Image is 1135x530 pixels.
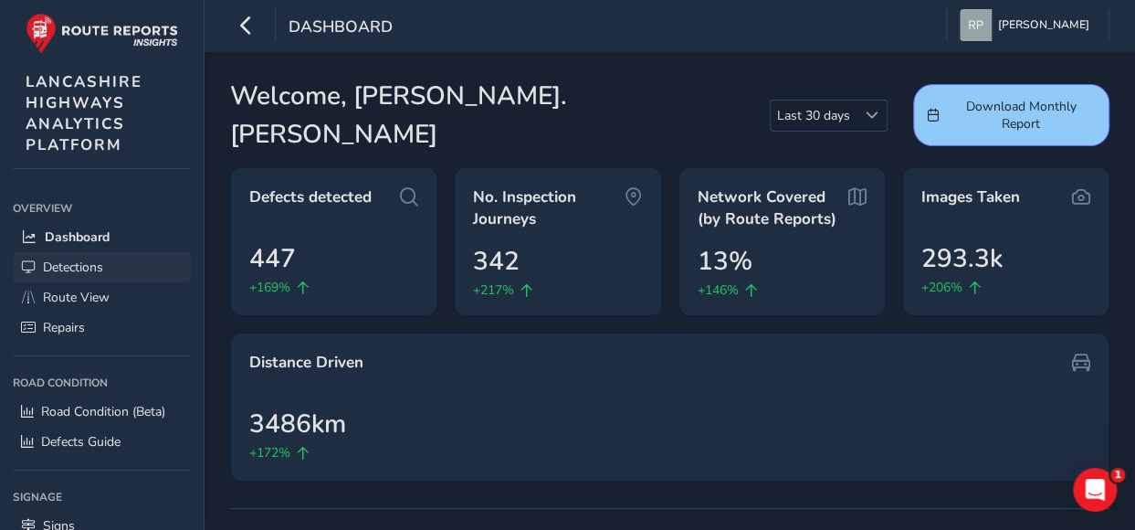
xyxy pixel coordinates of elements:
[249,239,296,278] span: 447
[960,9,1096,41] button: [PERSON_NAME]
[921,186,1020,208] span: Images Taken
[13,397,191,427] a: Road Condition (Beta)
[230,77,770,154] span: Welcome, [PERSON_NAME].[PERSON_NAME]
[473,186,624,229] span: No. Inspection Journeys
[13,369,191,397] div: Road Condition
[289,16,393,41] span: Dashboard
[43,319,85,336] span: Repairs
[45,228,110,246] span: Dashboard
[43,289,110,306] span: Route View
[473,281,514,300] span: +217%
[13,252,191,282] a: Detections
[13,427,191,457] a: Defects Guide
[473,242,520,281] span: 342
[946,98,1096,132] span: Download Monthly Report
[41,403,165,420] span: Road Condition (Beta)
[26,13,178,54] img: rr logo
[249,186,372,208] span: Defects detected
[249,405,346,443] span: 3486km
[26,71,142,155] span: LANCASHIRE HIGHWAYS ANALYTICS PLATFORM
[1110,468,1125,482] span: 1
[249,443,290,462] span: +172%
[13,222,191,252] a: Dashboard
[13,483,191,511] div: Signage
[698,186,848,229] span: Network Covered (by Route Reports)
[249,352,363,374] span: Distance Driven
[13,195,191,222] div: Overview
[13,282,191,313] a: Route View
[698,281,739,300] span: +146%
[913,84,1109,146] button: Download Monthly Report
[921,239,1003,278] span: 293.3k
[998,9,1089,41] span: [PERSON_NAME]
[698,242,752,281] span: 13%
[41,433,121,450] span: Defects Guide
[43,259,103,276] span: Detections
[249,278,290,297] span: +169%
[960,9,992,41] img: diamond-layout
[921,278,962,297] span: +206%
[13,313,191,343] a: Repairs
[1073,468,1117,512] iframe: Intercom live chat
[771,101,857,131] span: Last 30 days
